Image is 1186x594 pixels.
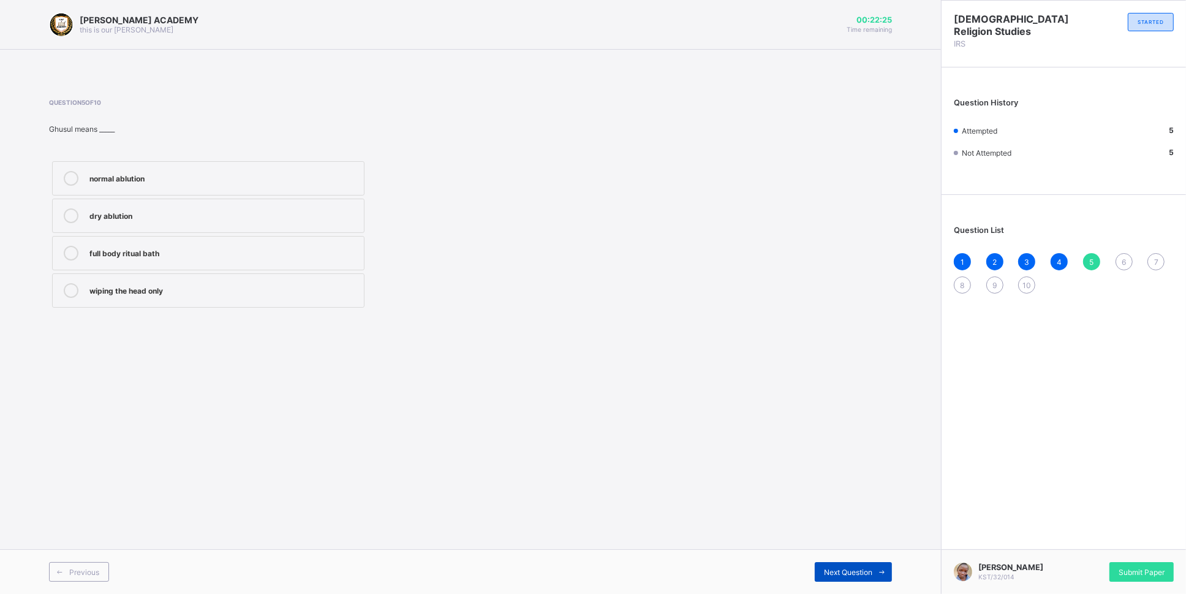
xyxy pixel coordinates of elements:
[847,15,892,25] span: 00:22:25
[80,15,198,25] span: [PERSON_NAME] ACADEMY
[961,281,965,290] span: 8
[89,208,358,221] div: dry ablution
[89,283,358,295] div: wiping the head only
[1089,257,1093,267] span: 5
[954,13,1064,37] span: [DEMOGRAPHIC_DATA] Religion Studies
[1022,281,1031,290] span: 10
[954,226,1004,235] span: Question List
[1154,257,1158,267] span: 7
[978,563,1043,572] span: [PERSON_NAME]
[80,25,173,34] span: this is our [PERSON_NAME]
[1169,148,1174,157] b: 5
[962,126,997,135] span: Attempted
[992,257,997,267] span: 2
[824,568,872,577] span: Next Question
[89,246,358,258] div: full body ritual bath
[69,568,99,577] span: Previous
[961,257,964,267] span: 1
[954,39,1064,48] span: IRS
[1138,19,1164,25] span: STARTED
[49,124,580,134] div: Ghusul means _____
[847,26,892,33] span: Time remaining
[1024,257,1029,267] span: 3
[992,281,997,290] span: 9
[978,573,1014,581] span: KST/32/014
[49,99,580,106] span: Question 5 of 10
[1119,568,1165,577] span: Submit Paper
[954,98,1018,107] span: Question History
[962,148,1011,158] span: Not Attempted
[1057,257,1062,267] span: 4
[89,171,358,183] div: normal ablution
[1169,126,1174,135] b: 5
[1122,257,1126,267] span: 6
